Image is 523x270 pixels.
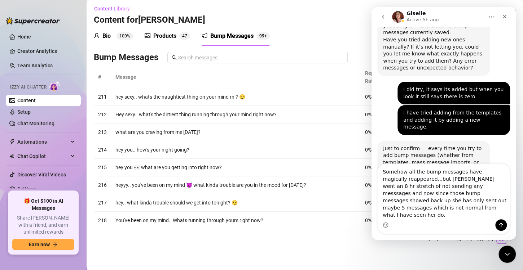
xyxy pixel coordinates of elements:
[26,98,139,128] div: I have tried adding from the templates and adding it by adding a new message.
[12,138,113,173] div: Just to confirm — every time you try to add bump messages (whether from templates, mass message i...
[365,217,372,223] span: 0%
[94,66,111,88] th: #
[12,29,113,64] div: Have you tried adding new ones manually? If it’s not letting you, could you let me know what exac...
[111,194,361,212] td: hey.. what kinda trouble should we get into tonight? 😏
[26,75,139,97] div: I did try, it says its added but when you look it still says there is zero
[12,239,74,250] button: Earn nowarrow-right
[153,32,176,40] div: Products
[94,212,111,229] td: 218
[9,154,14,159] img: Chat Copilot
[17,121,54,126] a: Chat Monitoring
[124,212,135,224] button: Send a message…
[365,69,378,85] span: Reply Rate
[6,157,138,212] textarea: Message…
[117,32,133,40] sup: 100%
[17,45,75,57] a: Creator Analytics
[256,32,270,40] sup: 218
[202,33,207,39] span: notification
[10,84,47,91] span: Izzy AI Chatter
[94,6,130,12] span: Content Library
[12,198,74,212] span: 🎁 Get $100 in AI Messages
[17,109,31,115] a: Setup
[365,182,372,188] span: 0%
[6,17,60,24] img: logo-BBDzfeDw.svg
[6,134,139,207] div: Giselle says…
[145,33,150,39] span: picture
[94,123,111,141] td: 213
[17,63,53,68] a: Team Analytics
[32,102,133,123] div: I have tried adding from the templates and adding it by adding a new message.
[17,136,69,148] span: Automations
[17,34,31,40] a: Home
[53,242,58,247] span: arrow-right
[178,54,343,62] input: Search messages
[179,32,190,40] sup: 47
[111,212,361,229] td: You've been on my mind.. Whats running through yours right now?
[6,98,139,134] div: E says…
[361,66,388,88] th: Reply Rate
[94,141,111,159] td: 214
[365,200,372,206] span: 0%
[111,141,361,159] td: hey you.. how's your night going?
[17,172,66,177] a: Discover Viral Videos
[365,94,372,100] span: 0%
[210,32,254,40] div: Bump Messages
[17,98,36,103] a: Content
[94,3,136,14] button: Content Library
[372,7,516,240] iframe: Intercom live chat
[9,139,15,145] span: thunderbolt
[29,242,50,247] span: Earn now
[94,33,100,39] span: user
[17,150,69,162] span: Chat Copilot
[49,81,61,91] img: AI Chatter
[17,186,36,192] a: Settings
[6,75,139,98] div: E says…
[11,215,17,221] button: Emoji picker
[185,33,187,39] span: 7
[365,147,372,153] span: 0%
[12,215,74,236] span: Share [PERSON_NAME] with a friend, and earn unlimited rewards
[111,66,361,88] th: Message
[94,52,158,63] h3: Bump Messages
[498,246,516,263] iframe: Intercom live chat
[111,123,361,141] td: what are you craving from me [DATE]?
[111,106,361,123] td: Hey sexy.. what's the dirtiest thing running through your mind right now?
[94,194,111,212] td: 217
[94,106,111,123] td: 212
[172,55,177,60] span: search
[182,33,185,39] span: 4
[111,159,361,176] td: hey you 👀 what are you getting into right now?
[94,14,205,26] h3: Content for [PERSON_NAME]
[94,88,111,106] td: 211
[111,176,361,194] td: heyyy.. you've been on my mind 😈 what kinda trouble are you in the mood for [DATE]?
[365,129,372,135] span: 0%
[111,88,361,106] td: hey sexy.. whats the naughtiest thing on your mind rn ? 😏
[102,32,111,40] div: Bio
[365,112,372,117] span: 0%
[94,159,111,176] td: 215
[94,176,111,194] td: 216
[365,165,372,170] span: 0%
[32,79,133,93] div: I did try, it says its added but when you look it still says there is zero
[6,134,118,192] div: Just to confirm — every time you try to add bump messages (whether from templates, mass message i...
